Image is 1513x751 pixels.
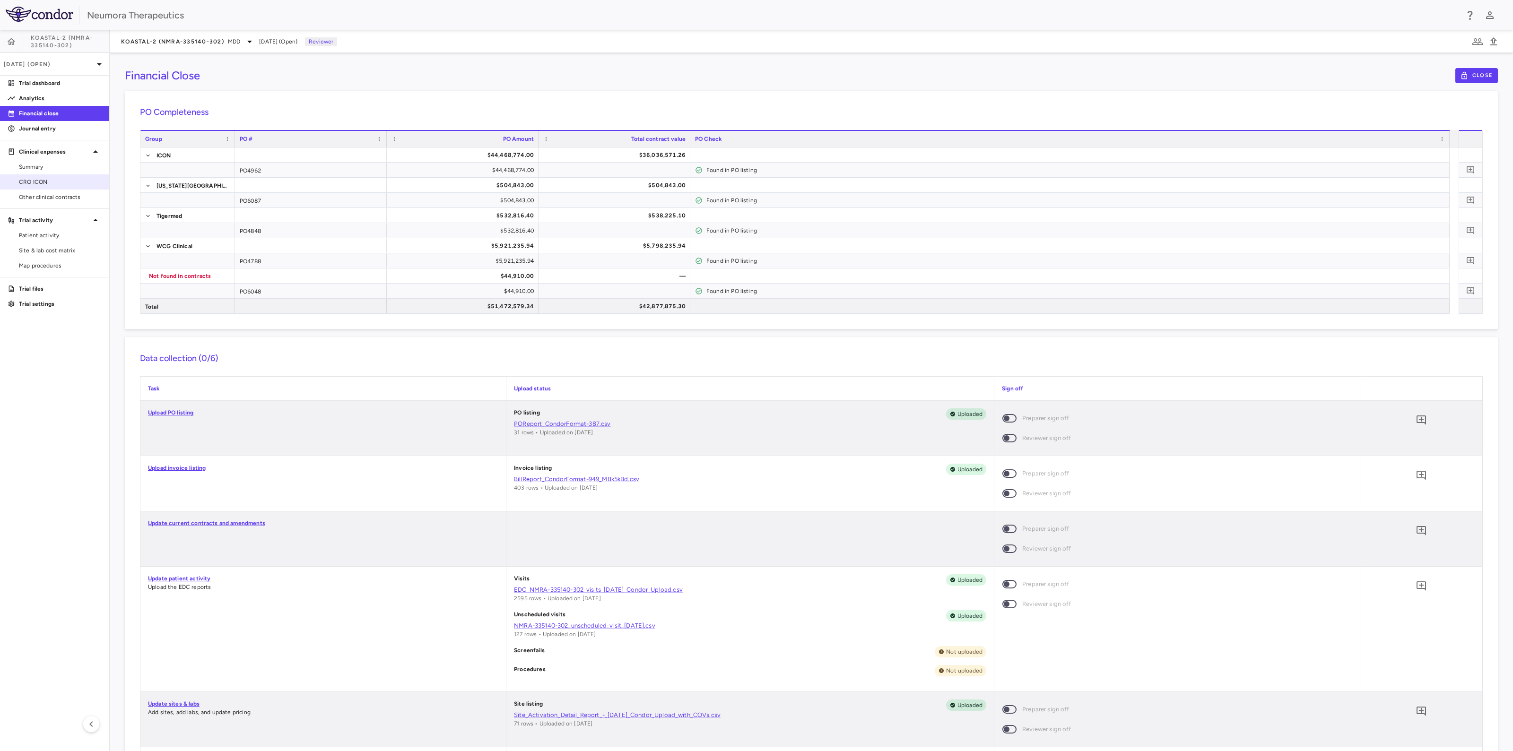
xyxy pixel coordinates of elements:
[121,38,224,45] span: KOASTAL-2 (NMRA-335140-302)
[19,300,101,308] p: Trial settings
[19,124,101,133] p: Journal entry
[6,7,73,22] img: logo-full-BYUhSk78.svg
[19,109,101,118] p: Financial close
[148,575,210,582] a: Update patient activity
[19,178,101,186] span: CRO ICON
[1416,414,1427,426] svg: Add comment
[148,584,211,590] span: Upload the EDC reports
[235,163,387,177] div: PO4962
[514,610,565,622] p: Unscheduled visits
[19,246,101,255] span: Site & lab cost matrix
[157,148,171,163] span: ICON
[514,429,593,436] span: 31 rows • Uploaded on [DATE]
[4,60,94,69] p: [DATE] (Open)
[395,178,534,193] div: $504,843.00
[395,147,534,163] div: $44,468,774.00
[145,136,162,142] span: Group
[1022,704,1070,715] span: Preparer sign off
[157,239,192,254] span: WCG Clinical
[1022,579,1070,589] span: Preparer sign off
[514,384,986,393] p: Upload status
[395,238,534,253] div: $5,921,235.94
[148,384,498,393] p: Task
[514,464,552,475] p: Invoice listing
[1413,703,1429,719] button: Add comment
[942,647,986,656] span: Not uploaded
[19,216,90,224] p: Trial activity
[1022,724,1071,734] span: Reviewer sign off
[706,253,1445,268] div: Found in PO listing
[148,465,206,471] a: Upload invoice listing
[395,268,534,284] div: $44,910.00
[148,709,251,716] span: Add sites, add labs, and update pricing
[125,69,200,83] h3: Financial Close
[19,94,101,103] p: Analytics
[514,475,986,483] a: BillReport_CondorFormat-949_MBk5kBd.csv
[1466,226,1475,235] svg: Add comment
[157,178,229,193] span: [US_STATE][GEOGRAPHIC_DATA]
[140,106,1483,119] h6: PO Completeness
[1022,524,1070,534] span: Preparer sign off
[19,79,101,87] p: Trial dashboard
[395,163,534,178] div: $44,468,774.00
[19,285,101,293] p: Trial files
[395,284,534,299] div: $44,910.00
[1466,286,1475,295] svg: Add comment
[19,261,101,270] span: Map procedures
[19,147,90,156] p: Clinical expenses
[514,631,596,638] span: 127 rows • Uploaded on [DATE]
[954,410,986,418] span: Uploaded
[954,465,986,474] span: Uploaded
[514,408,540,420] p: PO listing
[31,34,109,49] span: KOASTAL-2 (NMRA-335140-302)
[1466,165,1475,174] svg: Add comment
[87,8,1458,22] div: Neumora Therapeutics
[954,612,986,620] span: Uploaded
[1022,488,1071,499] span: Reviewer sign off
[148,700,200,707] a: Update sites & labs
[1413,412,1429,428] button: Add comment
[514,420,986,428] a: POReport_CondorFormat-387.csv
[395,223,534,238] div: $532,816.40
[1464,164,1477,176] button: Add comment
[1022,413,1070,423] span: Preparer sign off
[395,299,534,314] div: $51,472,579.34
[547,147,686,163] div: $36,036,571.26
[547,178,686,193] div: $504,843.00
[706,193,1445,208] div: Found in PO listing
[259,37,297,46] span: [DATE] (Open)
[514,711,986,719] a: Site_Activation_Detail_Report_-_[DATE]_Condor_Upload_with_COVs.csv
[514,646,545,657] p: Screenfails
[228,37,240,46] span: MDD
[1466,196,1475,205] svg: Add comment
[514,622,986,630] a: NMRA-335140-302_unscheduled_visit_[DATE].csv
[514,699,543,711] p: Site listing
[514,595,601,602] span: 2595 rows • Uploaded on [DATE]
[1416,525,1427,536] svg: Add comment
[235,284,387,298] div: PO6048
[305,37,337,46] p: Reviewer
[19,193,101,201] span: Other clinical contracts
[395,253,534,268] div: $5,921,235.94
[1413,578,1429,594] button: Add comment
[1413,523,1429,539] button: Add comment
[1022,468,1070,479] span: Preparer sign off
[1455,68,1498,83] button: Close
[1413,467,1429,483] button: Add comment
[631,136,686,142] span: Total contract value
[503,136,534,142] span: PO Amount
[942,666,986,675] span: Not uploaded
[395,193,534,208] div: $504,843.00
[547,268,686,284] div: —
[514,665,546,676] p: Procedures
[1416,706,1427,717] svg: Add comment
[395,208,534,223] div: $532,816.40
[1416,470,1427,481] svg: Add comment
[148,409,194,416] a: Upload PO listing
[1002,384,1352,393] p: Sign off
[148,520,265,527] a: Update current contracts and amendments
[235,193,387,207] div: PO6087
[1466,256,1475,265] svg: Add comment
[954,576,986,584] span: Uploaded
[706,223,1445,238] div: Found in PO listing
